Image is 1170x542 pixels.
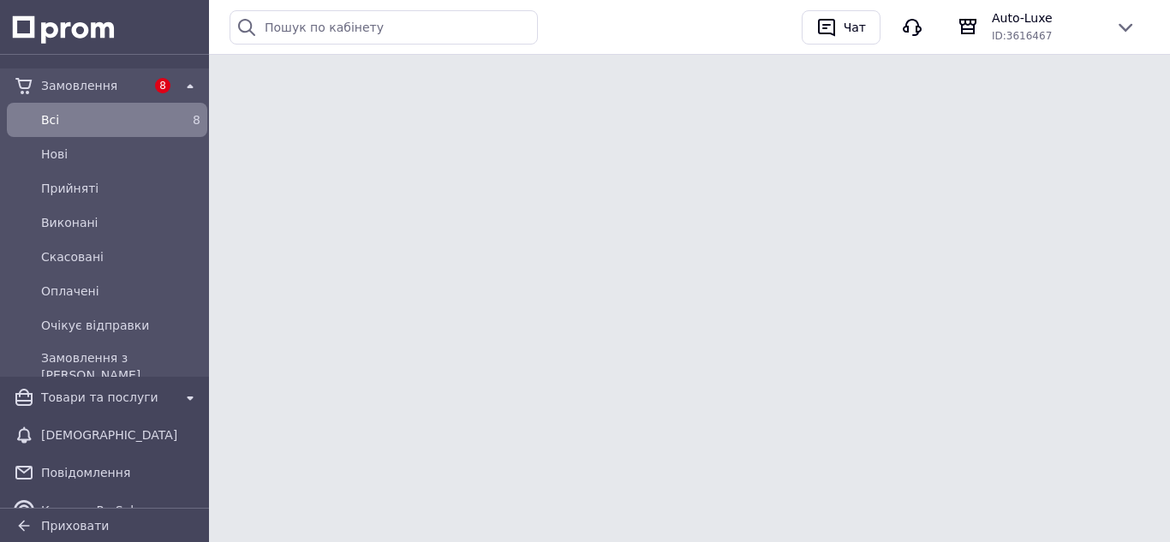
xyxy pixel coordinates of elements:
span: Виконані [41,214,200,231]
span: Нові [41,146,200,163]
span: Каталог ProSale [41,502,173,519]
span: Замовлення з [PERSON_NAME] [41,349,200,384]
span: Очікує відправки [41,317,200,334]
span: Приховати [41,519,109,533]
span: Замовлення [41,77,146,94]
span: 8 [155,78,170,93]
span: Прийняті [41,180,200,197]
span: [DEMOGRAPHIC_DATA] [41,426,200,444]
input: Пошук по кабінету [230,10,538,45]
button: Чат [802,10,880,45]
span: 8 [193,113,200,127]
span: Товари та послуги [41,389,173,406]
span: Всi [41,111,166,128]
span: Оплачені [41,283,200,300]
span: Скасовані [41,248,200,265]
span: ID: 3616467 [992,30,1052,42]
div: Чат [840,15,869,40]
span: Auto-Luxe [992,9,1101,27]
span: Повідомлення [41,464,200,481]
